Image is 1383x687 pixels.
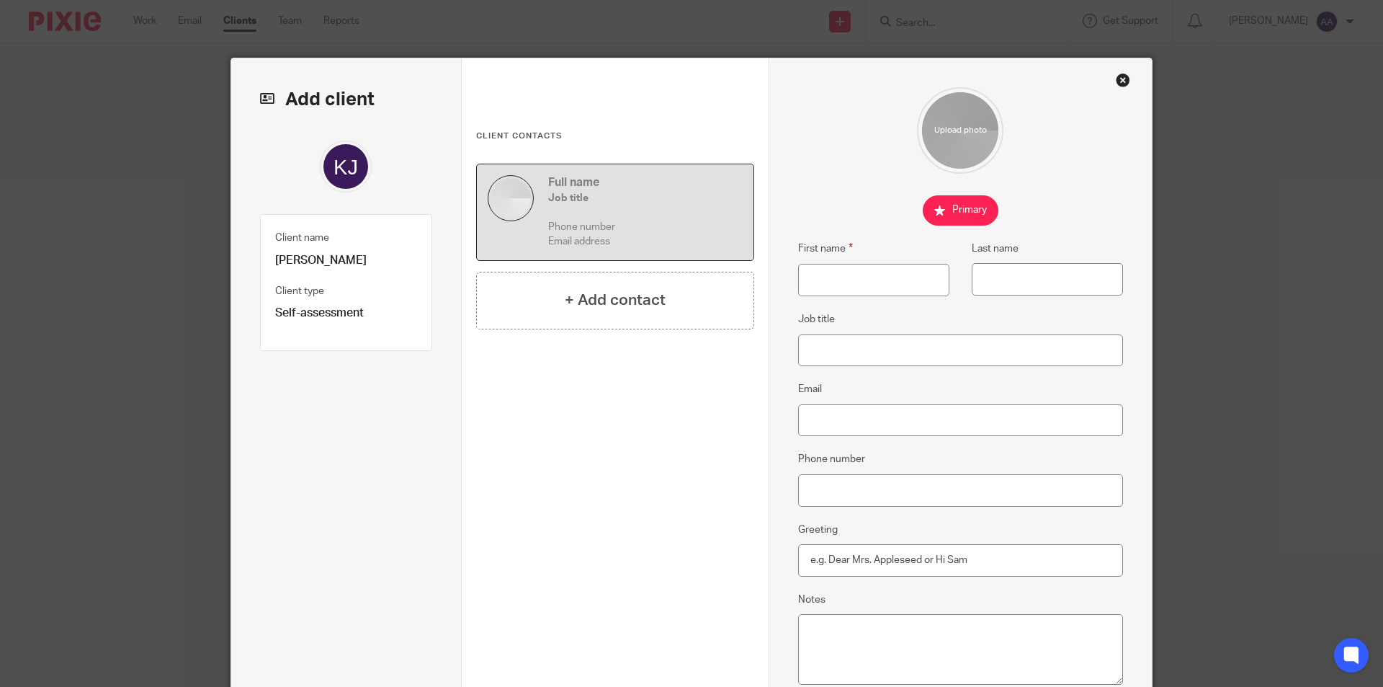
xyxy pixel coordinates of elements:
h5: Job title [548,191,743,205]
h3: Client contacts [476,130,754,142]
p: Email address [548,234,743,249]
h4: Full name [548,175,743,190]
label: Last name [972,241,1019,256]
label: Greeting [798,523,838,537]
label: Job title [798,312,835,327]
label: Notes [798,593,825,607]
p: [PERSON_NAME] [275,253,417,268]
div: Close this dialog window [1116,73,1130,87]
h4: + Add contact [565,289,666,311]
p: Phone number [548,220,743,234]
label: Client type [275,284,324,298]
label: Email [798,382,822,396]
label: First name [798,240,853,257]
label: Client name [275,231,329,245]
input: e.g. Dear Mrs. Appleseed or Hi Sam [798,544,1124,577]
h2: Add client [260,87,432,112]
img: svg%3E [320,141,372,192]
p: Self-assessment [275,306,417,321]
img: default.jpg [488,175,534,221]
label: Phone number [798,452,865,466]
